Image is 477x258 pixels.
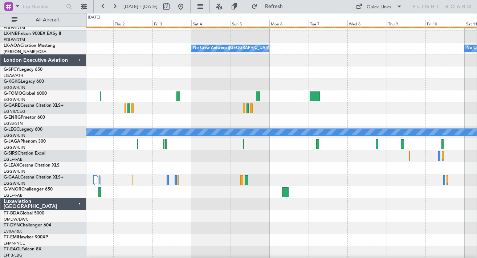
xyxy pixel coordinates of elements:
[4,145,25,150] a: EGGW/LTN
[152,20,192,26] div: Fri 3
[259,4,289,9] span: Refresh
[4,175,20,180] span: G-GAAL
[352,1,406,12] button: Quick Links
[4,44,56,48] a: LX-AOACitation Mustang
[4,103,20,108] span: G-GARE
[4,151,17,156] span: G-SIRS
[4,127,19,132] span: G-LEGC
[4,32,61,36] a: LX-INBFalcon 900EX EASy II
[4,32,18,36] span: LX-INB
[4,235,48,239] a: T7-EMIHawker 900XP
[309,20,348,26] div: Tue 7
[4,163,60,168] a: G-LEAXCessna Citation XLS
[4,67,19,72] span: G-SPCY
[4,127,42,132] a: G-LEGCLegacy 600
[347,20,387,26] div: Wed 8
[4,103,64,108] a: G-GARECessna Citation XLS+
[4,115,45,120] a: G-ENRGPraetor 600
[4,44,20,48] span: LX-AOA
[387,20,426,26] div: Thu 9
[4,229,22,234] a: EVRA/RIX
[4,187,53,192] a: G-VNORChallenger 650
[4,91,47,96] a: G-FOMOGlobal 6000
[4,121,23,126] a: EGSS/STN
[74,20,114,26] div: Wed 1
[4,151,45,156] a: G-SIRSCitation Excel
[4,79,21,84] span: G-KGKG
[22,1,64,12] input: Trip Number
[4,175,64,180] a: G-GAALCessna Citation XLS+
[4,247,41,251] a: T7-EAGLFalcon 8X
[4,253,23,258] a: LFPB/LBG
[269,20,309,26] div: Mon 6
[19,17,77,22] span: All Aircraft
[4,133,25,138] a: EGGW/LTN
[193,43,272,54] div: No Crew Antwerp ([GEOGRAPHIC_DATA])
[4,115,21,120] span: G-ENRG
[4,67,42,72] a: G-SPCYLegacy 650
[4,97,25,102] a: EGGW/LTN
[248,1,291,12] button: Refresh
[4,223,20,228] span: T7-DYN
[4,85,25,90] a: EGGW/LTN
[4,169,25,174] a: EGGW/LTN
[4,181,25,186] a: EGGW/LTN
[4,139,46,144] a: G-JAGAPhenom 300
[4,109,25,114] a: EGNR/CEG
[425,20,465,26] div: Fri 10
[4,139,20,144] span: G-JAGA
[4,247,21,251] span: T7-EAGL
[367,4,391,11] div: Quick Links
[4,79,44,84] a: G-KGKGLegacy 600
[4,187,21,192] span: G-VNOR
[4,211,20,216] span: T7-BDA
[8,14,79,26] button: All Aircraft
[4,91,22,96] span: G-FOMO
[4,235,18,239] span: T7-EMI
[4,157,23,162] a: EGLF/FAB
[4,163,19,168] span: G-LEAX
[4,49,46,54] a: [PERSON_NAME]/QSA
[4,241,25,246] a: LFMN/NCE
[231,20,270,26] div: Sun 5
[4,37,25,42] a: EDLW/DTM
[4,217,29,222] a: OMDW/DWC
[4,223,51,228] a: T7-DYNChallenger 604
[123,3,158,10] span: [DATE] - [DATE]
[4,25,25,30] a: EDLW/DTM
[191,20,231,26] div: Sat 4
[4,193,23,198] a: EGLF/FAB
[4,211,44,216] a: T7-BDAGlobal 5000
[113,20,152,26] div: Thu 2
[88,15,100,21] div: [DATE]
[4,73,23,78] a: LGAV/ATH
